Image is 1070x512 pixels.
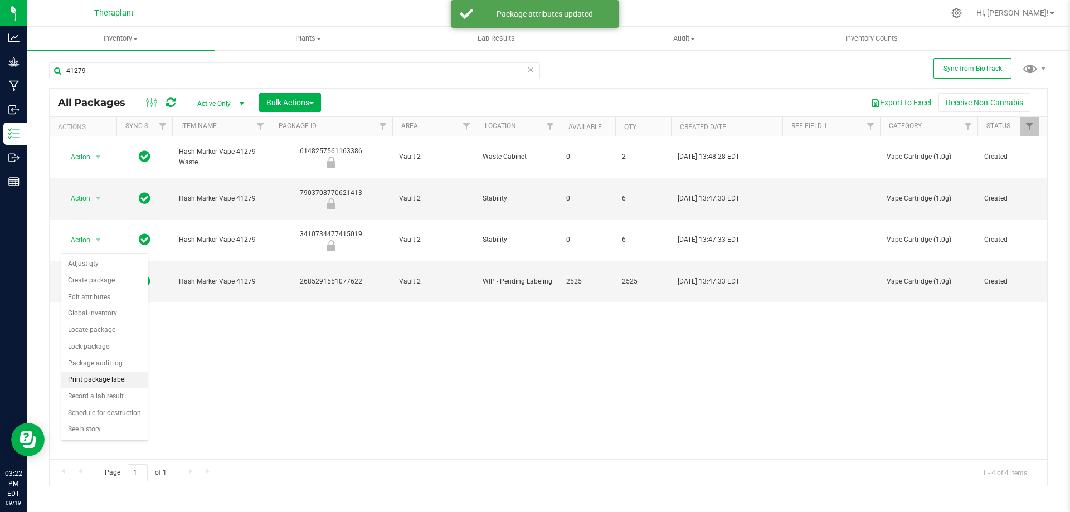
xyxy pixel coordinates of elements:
[984,152,1032,162] span: Created
[778,27,966,50] a: Inventory Counts
[950,8,964,18] div: Manage settings
[541,117,560,136] a: Filter
[8,104,20,115] inline-svg: Inbound
[61,149,91,165] span: Action
[279,122,317,130] a: Package ID
[215,33,402,43] span: Plants
[266,98,314,107] span: Bulk Actions
[61,322,148,339] li: Locate package
[61,191,91,206] span: Action
[179,276,263,287] span: Hash Marker Vape 41279
[91,149,105,165] span: select
[830,33,913,43] span: Inventory Counts
[591,33,777,43] span: Audit
[887,276,971,287] span: Vape Cartridge (1.0g)
[8,176,20,187] inline-svg: Reports
[887,193,971,204] span: Vape Cartridge (1.0g)
[887,235,971,245] span: Vape Cartridge (1.0g)
[268,276,394,287] div: 2685291551077622
[5,499,22,507] p: 09/19
[179,193,263,204] span: Hash Marker Vape 41279
[61,272,148,289] li: Create package
[61,388,148,405] li: Record a lab result
[259,93,321,112] button: Bulk Actions
[984,276,1032,287] span: Created
[374,117,392,136] a: Filter
[678,235,740,245] span: [DATE] 13:47:33 EDT
[566,276,609,287] span: 2525
[8,152,20,163] inline-svg: Outbound
[678,276,740,287] span: [DATE] 13:47:33 EDT
[61,421,148,438] li: See history
[974,464,1036,481] span: 1 - 4 of 4 items
[568,123,602,131] a: Available
[5,469,22,499] p: 03:22 PM EDT
[889,122,922,130] a: Category
[483,276,553,287] span: WIP - Pending Labeling
[27,33,215,43] span: Inventory
[483,235,553,245] span: Stability
[976,8,1049,17] span: Hi, [PERSON_NAME]!
[268,188,394,209] div: 7903708770621413
[479,8,610,19] div: Package attributes updated
[61,339,148,355] li: Lock package
[483,152,553,162] span: Waste Cabinet
[61,355,148,372] li: Package audit log
[680,123,726,131] a: Created Date
[49,62,540,79] input: Search Package ID, Item Name, SKU, Lot or Part Number...
[8,32,20,43] inline-svg: Analytics
[678,193,740,204] span: [DATE] 13:47:33 EDT
[268,198,394,209] div: Newly Received
[622,235,664,245] span: 6
[678,152,740,162] span: [DATE] 13:48:28 EDT
[622,276,664,287] span: 2525
[94,8,134,18] span: Theraplant
[139,149,150,164] span: In Sync
[95,464,176,481] span: Page of 1
[251,117,270,136] a: Filter
[399,152,469,162] span: Vault 2
[61,405,148,422] li: Schedule for destruction
[58,123,112,131] div: Actions
[268,157,394,168] div: Newly Received
[139,232,150,247] span: In Sync
[984,193,1032,204] span: Created
[61,372,148,388] li: Print package label
[566,193,609,204] span: 0
[864,93,938,112] button: Export to Excel
[463,33,530,43] span: Lab Results
[8,80,20,91] inline-svg: Manufacturing
[986,122,1010,130] a: Status
[61,305,148,322] li: Global inventory
[179,235,263,245] span: Hash Marker Vape 41279
[179,147,263,168] span: Hash Marker Vape 41279 Waste
[862,117,880,136] a: Filter
[154,117,172,136] a: Filter
[984,235,1032,245] span: Created
[566,152,609,162] span: 0
[125,122,168,130] a: Sync Status
[91,191,105,206] span: select
[399,276,469,287] span: Vault 2
[458,117,476,136] a: Filter
[8,56,20,67] inline-svg: Grow
[8,128,20,139] inline-svg: Inventory
[215,27,402,50] a: Plants
[622,193,664,204] span: 6
[938,93,1030,112] button: Receive Non-Cannabis
[181,122,217,130] a: Item Name
[791,122,828,130] a: Ref Field 1
[622,152,664,162] span: 2
[887,152,971,162] span: Vape Cartridge (1.0g)
[401,122,418,130] a: Area
[139,191,150,206] span: In Sync
[943,65,1002,72] span: Sync from BioTrack
[399,235,469,245] span: Vault 2
[959,117,977,136] a: Filter
[402,27,590,50] a: Lab Results
[527,62,534,77] span: Clear
[27,27,215,50] a: Inventory
[91,232,105,248] span: select
[61,256,148,272] li: Adjust qty
[268,240,394,251] div: Newly Received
